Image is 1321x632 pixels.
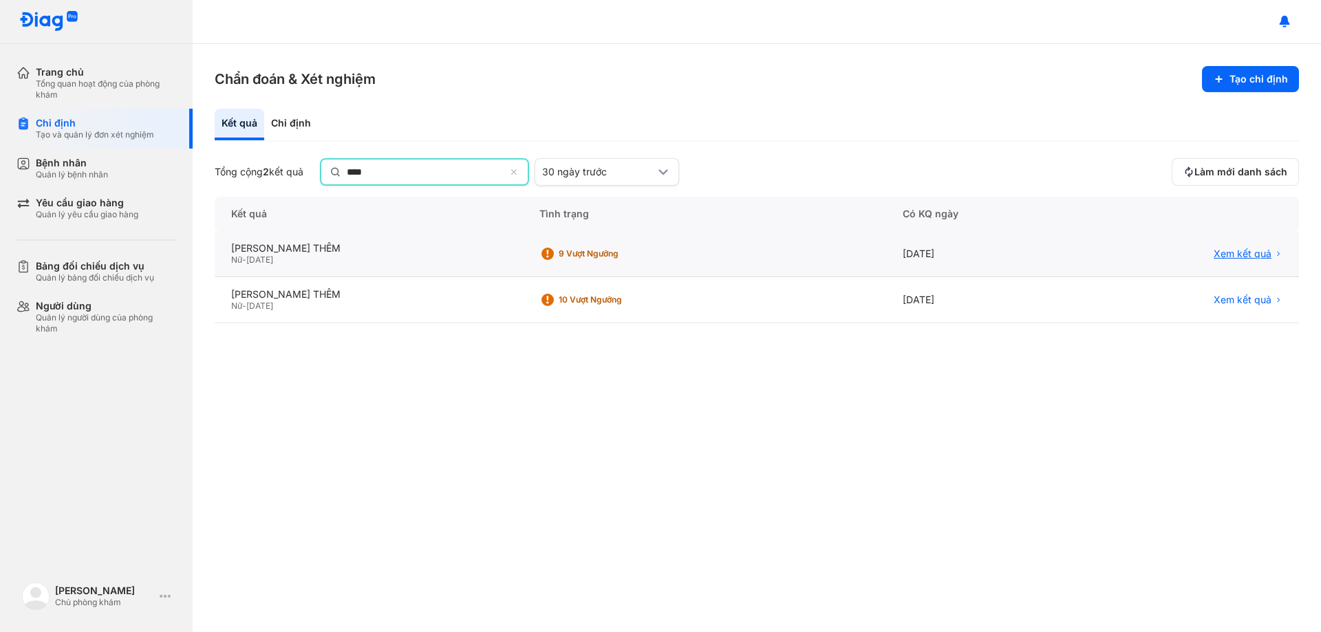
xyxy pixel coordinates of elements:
[542,166,655,178] div: 30 ngày trước
[36,312,176,334] div: Quản lý người dùng của phòng khám
[1194,166,1287,178] span: Làm mới danh sách
[36,260,154,272] div: Bảng đối chiếu dịch vụ
[246,254,273,265] span: [DATE]
[36,129,154,140] div: Tạo và quản lý đơn xét nghiệm
[1172,158,1299,186] button: Làm mới danh sách
[36,272,154,283] div: Quản lý bảng đối chiếu dịch vụ
[231,242,506,254] div: [PERSON_NAME] THÊM
[215,166,303,178] div: Tổng cộng kết quả
[36,66,176,78] div: Trang chủ
[231,288,506,301] div: [PERSON_NAME] THÊM
[242,254,246,265] span: -
[22,582,50,610] img: logo
[19,11,78,32] img: logo
[55,597,154,608] div: Chủ phòng khám
[559,248,669,259] div: 9 Vượt ngưỡng
[1214,248,1271,260] span: Xem kết quả
[246,301,273,311] span: [DATE]
[36,169,108,180] div: Quản lý bệnh nhân
[55,585,154,597] div: [PERSON_NAME]
[1202,66,1299,92] button: Tạo chỉ định
[263,166,269,177] span: 2
[886,277,1078,323] div: [DATE]
[1214,294,1271,306] span: Xem kết quả
[36,209,138,220] div: Quản lý yêu cầu giao hàng
[231,254,242,265] span: Nữ
[215,109,264,140] div: Kết quả
[36,197,138,209] div: Yêu cầu giao hàng
[36,78,176,100] div: Tổng quan hoạt động của phòng khám
[215,197,523,231] div: Kết quả
[886,231,1078,277] div: [DATE]
[36,117,154,129] div: Chỉ định
[523,197,886,231] div: Tình trạng
[36,300,176,312] div: Người dùng
[886,197,1078,231] div: Có KQ ngày
[36,157,108,169] div: Bệnh nhân
[242,301,246,311] span: -
[264,109,318,140] div: Chỉ định
[559,294,669,305] div: 10 Vượt ngưỡng
[215,69,376,89] h3: Chẩn đoán & Xét nghiệm
[231,301,242,311] span: Nữ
